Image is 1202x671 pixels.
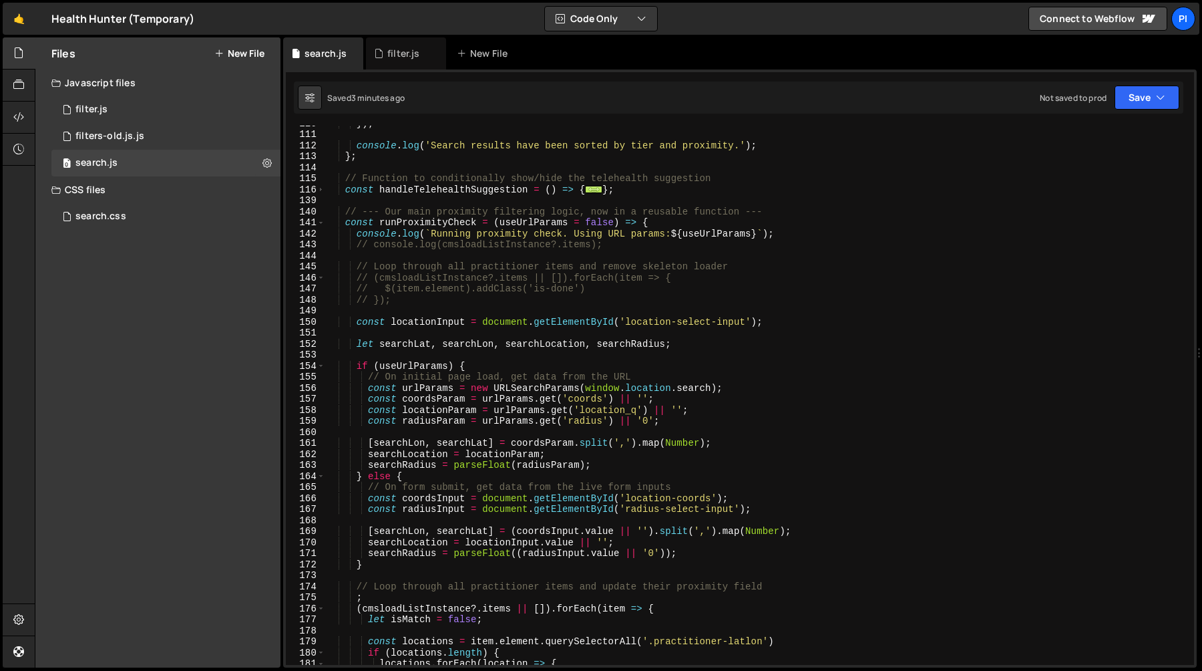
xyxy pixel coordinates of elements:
[51,46,75,61] h2: Files
[51,123,280,150] div: 16494/45764.js
[286,229,325,240] div: 142
[286,251,325,262] div: 144
[286,361,325,372] div: 154
[1040,92,1107,104] div: Not saved to prod
[286,438,325,449] div: 161
[286,173,325,184] div: 115
[286,449,325,460] div: 162
[286,603,325,615] div: 176
[327,92,405,104] div: Saved
[286,581,325,593] div: 174
[286,283,325,295] div: 147
[286,658,325,670] div: 181
[286,239,325,251] div: 143
[286,526,325,537] div: 169
[286,372,325,383] div: 155
[286,570,325,581] div: 173
[286,416,325,427] div: 159
[286,217,325,229] div: 141
[1115,86,1179,110] button: Save
[286,295,325,306] div: 148
[387,47,419,60] div: filter.js
[51,203,280,230] div: 16494/45743.css
[286,515,325,527] div: 168
[51,96,280,123] div: 16494/44708.js
[35,176,280,203] div: CSS files
[286,317,325,328] div: 150
[286,482,325,493] div: 165
[351,92,405,104] div: 3 minutes ago
[51,11,194,27] div: Health Hunter (Temporary)
[286,427,325,438] div: 160
[286,493,325,505] div: 166
[75,211,126,223] div: search.css
[286,592,325,603] div: 175
[1171,7,1195,31] a: Pi
[286,394,325,405] div: 157
[214,48,264,59] button: New File
[286,636,325,648] div: 179
[286,471,325,483] div: 164
[286,305,325,317] div: 149
[286,162,325,174] div: 114
[286,151,325,162] div: 113
[286,405,325,416] div: 158
[286,460,325,471] div: 163
[1028,7,1167,31] a: Connect to Webflow
[35,70,280,96] div: Javascript files
[305,47,347,60] div: search.js
[286,273,325,284] div: 146
[286,648,325,659] div: 180
[286,195,325,207] div: 139
[286,504,325,515] div: 167
[286,261,325,273] div: 145
[286,350,325,361] div: 153
[286,184,325,196] div: 116
[75,157,118,169] div: search.js
[286,559,325,571] div: 172
[286,537,325,549] div: 170
[457,47,513,60] div: New File
[75,130,144,142] div: filters-old.js.js
[286,383,325,394] div: 156
[286,548,325,559] div: 171
[75,104,108,116] div: filter.js
[545,7,657,31] button: Code Only
[286,614,325,626] div: 177
[286,327,325,339] div: 151
[3,3,35,35] a: 🤙
[63,159,71,170] span: 0
[51,150,280,176] div: 16494/45041.js
[286,207,325,218] div: 140
[585,185,602,192] span: ...
[286,339,325,350] div: 152
[286,140,325,152] div: 112
[286,626,325,637] div: 178
[286,129,325,140] div: 111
